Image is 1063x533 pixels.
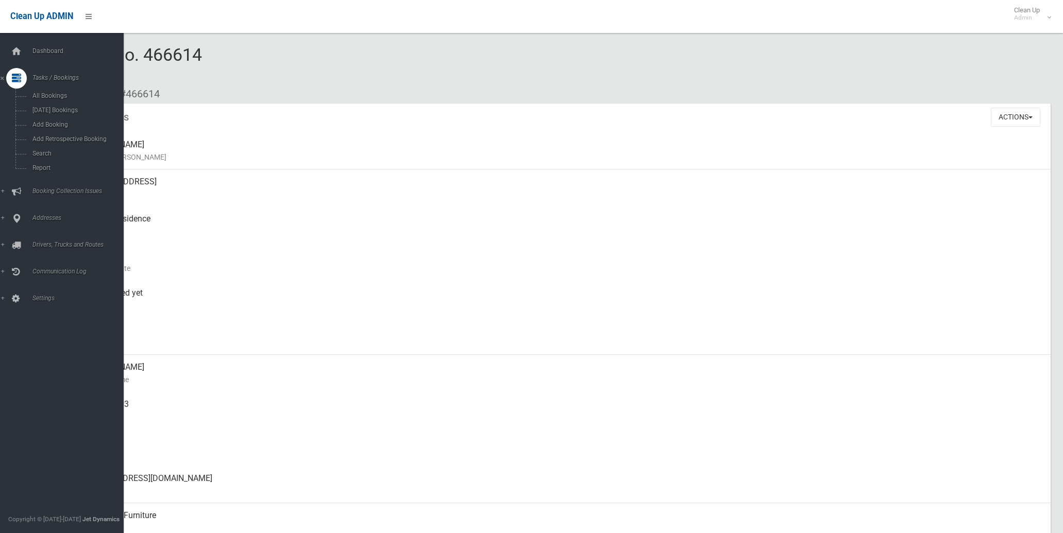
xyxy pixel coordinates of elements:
button: Actions [991,108,1040,127]
span: Add Booking [29,121,124,128]
span: Settings [29,295,132,302]
span: Tasks / Bookings [29,74,132,81]
div: [PERSON_NAME] [82,132,1042,169]
div: None given [82,429,1042,466]
small: Pickup Point [82,225,1042,237]
div: [EMAIL_ADDRESS][DOMAIN_NAME] [82,466,1042,503]
span: Clean Up [1009,6,1050,22]
div: [PERSON_NAME] [82,355,1042,392]
div: 0430295203 [82,392,1042,429]
span: Addresses [29,214,132,221]
span: Communication Log [29,268,132,275]
small: Contact Name [82,373,1042,386]
span: Clean Up ADMIN [10,11,73,21]
span: Search [29,150,124,157]
small: Email [82,485,1042,497]
span: Drivers, Trucks and Routes [29,241,132,248]
small: Admin [1014,14,1040,22]
div: [DATE] [82,244,1042,281]
span: Booking No. 466614 [45,44,202,84]
span: Booking Collection Issues [29,187,132,195]
small: Mobile [82,410,1042,423]
strong: Jet Dynamics [82,515,120,523]
small: Collection Date [82,262,1042,274]
span: Dashboard [29,47,132,55]
small: Collected At [82,299,1042,312]
div: Not collected yet [82,281,1042,318]
small: Name of [PERSON_NAME] [82,151,1042,163]
li: #466614 [112,84,160,104]
span: Add Retrospective Booking [29,135,124,143]
small: Zone [82,336,1042,349]
div: [STREET_ADDRESS] [82,169,1042,207]
span: [DATE] Bookings [29,107,124,114]
div: [DATE] [82,318,1042,355]
div: Front of Residence [82,207,1042,244]
span: Copyright © [DATE]-[DATE] [8,515,81,523]
span: Report [29,164,124,171]
small: Address [82,188,1042,200]
a: [EMAIL_ADDRESS][DOMAIN_NAME]Email [45,466,1051,503]
small: Landline [82,448,1042,460]
span: All Bookings [29,92,124,99]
